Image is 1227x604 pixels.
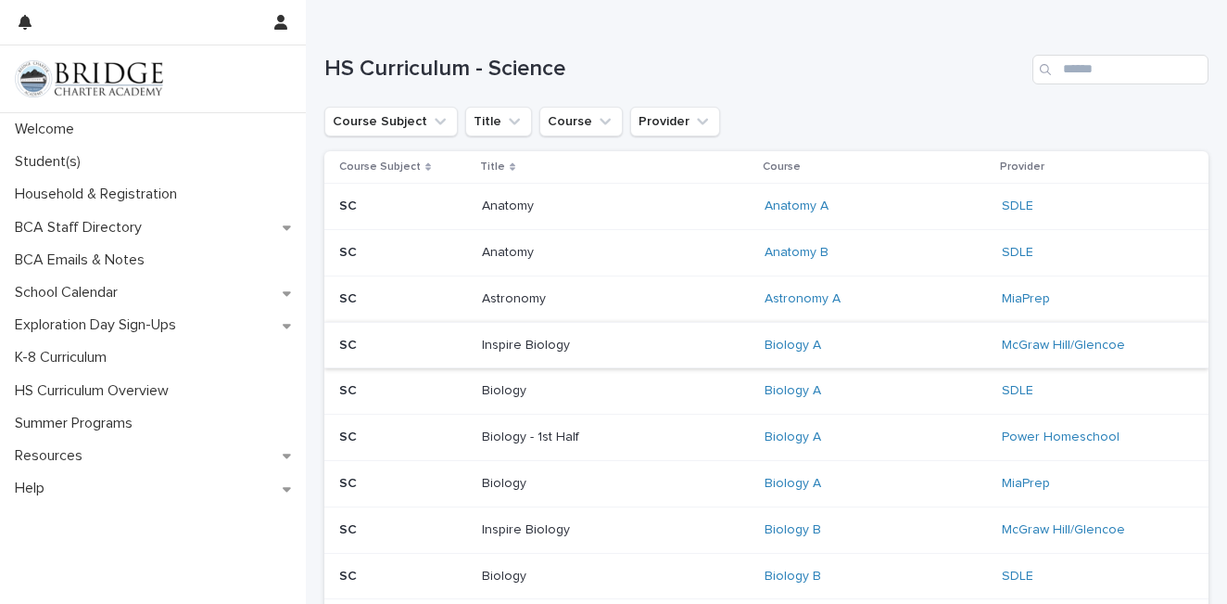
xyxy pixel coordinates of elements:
p: School Calendar [7,284,133,302]
button: Course Subject [324,107,458,136]
a: Power Homeschool [1002,430,1119,445]
p: SC [339,245,467,261]
button: Provider [630,107,720,136]
p: SC [339,199,467,214]
p: Course [763,157,801,177]
a: SDLE [1002,383,1033,399]
tr: SCInspire BiologyBiology A McGraw Hill/Glencoe [324,322,1208,368]
p: SC [339,476,467,492]
tr: SCInspire BiologyBiology B McGraw Hill/Glencoe [324,507,1208,553]
p: SC [339,291,467,307]
p: Biology [482,383,714,399]
p: Inspire Biology [482,338,714,353]
a: SDLE [1002,245,1033,261]
a: McGraw Hill/Glencoe [1002,338,1125,353]
img: V1C1m3IdTEidaUdm9Hs0 [15,60,163,97]
p: SC [339,569,467,585]
p: BCA Emails & Notes [7,251,159,269]
p: Title [480,157,505,177]
p: Anatomy [482,245,714,261]
a: MiaPrep [1002,291,1050,307]
button: Course [539,107,623,136]
a: Biology A [765,430,821,445]
p: SC [339,383,467,399]
p: Provider [1000,157,1044,177]
p: Help [7,480,59,497]
p: Summer Programs [7,415,147,432]
a: Biology A [765,338,821,353]
a: SDLE [1002,199,1033,214]
p: Anatomy [482,199,714,214]
a: Biology B [765,569,821,585]
p: Inspire Biology [482,522,714,538]
a: SDLE [1002,569,1033,585]
tr: SCAnatomyAnatomy A SDLE [324,184,1208,230]
p: Household & Registration [7,186,192,203]
p: Resources [7,447,97,465]
button: Title [465,107,532,136]
a: Biology B [765,522,821,538]
input: Search [1032,55,1208,84]
a: Biology A [765,476,821,492]
h1: HS Curriculum - Science [324,56,1025,83]
tr: SCBiologyBiology A SDLE [324,368,1208,415]
a: Anatomy B [765,245,829,261]
tr: SCBiology - 1st HalfBiology A Power Homeschool [324,415,1208,461]
p: SC [339,338,467,353]
p: Biology [482,476,714,492]
p: Biology [482,569,714,585]
a: Anatomy A [765,199,829,214]
tr: SCBiologyBiology A MiaPrep [324,460,1208,507]
p: Astronomy [482,291,714,307]
p: K-8 Curriculum [7,349,121,366]
p: Exploration Day Sign-Ups [7,316,191,334]
a: Astronomy A [765,291,841,307]
p: HS Curriculum Overview [7,382,183,400]
p: SC [339,522,467,538]
p: Biology - 1st Half [482,430,714,445]
p: SC [339,430,467,445]
p: Course Subject [339,157,421,177]
p: Student(s) [7,153,95,171]
a: McGraw Hill/Glencoe [1002,522,1125,538]
tr: SCAstronomyAstronomy A MiaPrep [324,276,1208,322]
a: MiaPrep [1002,476,1050,492]
tr: SCBiologyBiology B SDLE [324,553,1208,599]
a: Biology A [765,383,821,399]
tr: SCAnatomyAnatomy B SDLE [324,229,1208,276]
p: Welcome [7,121,89,138]
p: BCA Staff Directory [7,219,157,237]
